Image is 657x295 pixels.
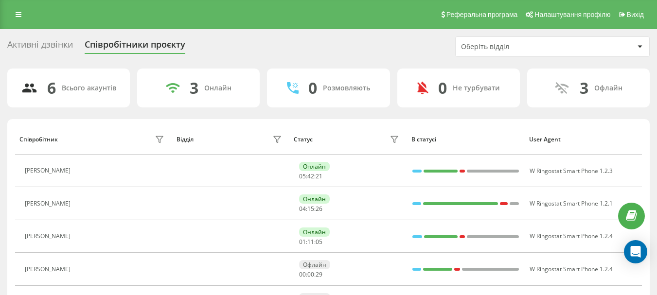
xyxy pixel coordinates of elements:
[580,79,588,97] div: 3
[299,227,330,237] div: Онлайн
[85,39,185,54] div: Співробітники проєкту
[453,84,500,92] div: Не турбувати
[25,233,73,240] div: [PERSON_NAME]
[411,136,520,143] div: В статусі
[299,206,322,212] div: : :
[530,167,613,175] span: W Ringostat Smart Phone 1.2.3
[299,172,306,180] span: 05
[299,271,322,278] div: : :
[7,39,73,54] div: Активні дзвінки
[530,199,613,208] span: W Ringostat Smart Phone 1.2.1
[25,200,73,207] div: [PERSON_NAME]
[299,239,322,245] div: : :
[308,79,317,97] div: 0
[461,43,577,51] div: Оберіть відділ
[534,11,610,18] span: Налаштування профілю
[177,136,194,143] div: Відділ
[529,136,638,143] div: User Agent
[594,84,622,92] div: Офлайн
[627,11,644,18] span: Вихід
[530,265,613,273] span: W Ringostat Smart Phone 1.2.4
[307,205,314,213] span: 15
[530,232,613,240] span: W Ringostat Smart Phone 1.2.4
[446,11,518,18] span: Реферальна програма
[316,205,322,213] span: 26
[307,238,314,246] span: 11
[299,205,306,213] span: 04
[299,260,330,269] div: Офлайн
[190,79,198,97] div: 3
[624,240,647,263] div: Open Intercom Messenger
[299,194,330,204] div: Онлайн
[47,79,56,97] div: 6
[19,136,58,143] div: Співробітник
[204,84,231,92] div: Онлайн
[25,167,73,174] div: [PERSON_NAME]
[25,266,73,273] div: [PERSON_NAME]
[316,172,322,180] span: 21
[294,136,313,143] div: Статус
[299,238,306,246] span: 01
[323,84,370,92] div: Розмовляють
[299,162,330,171] div: Онлайн
[316,238,322,246] span: 05
[438,79,447,97] div: 0
[307,172,314,180] span: 42
[299,270,306,278] span: 00
[316,270,322,278] span: 29
[307,270,314,278] span: 00
[299,173,322,180] div: : :
[62,84,116,92] div: Всього акаунтів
